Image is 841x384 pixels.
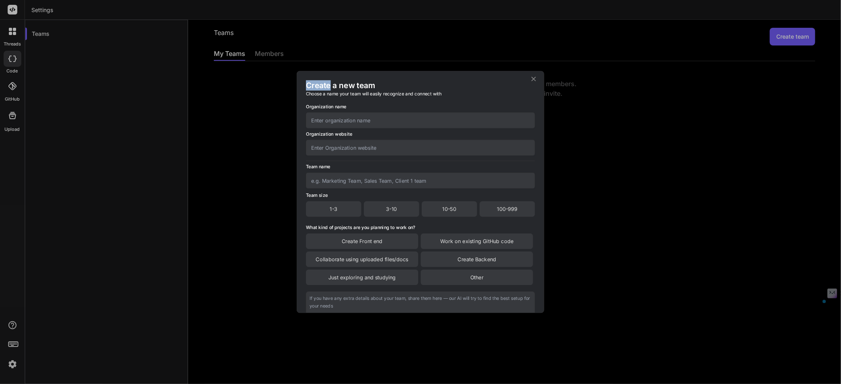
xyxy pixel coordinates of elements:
div: 10-50 [422,201,477,217]
div: 100-999 [480,201,535,217]
label: Team name [306,164,330,173]
label: What kind of projects are you planning to work on? [306,225,415,230]
div: Collaborate using uploaded files/docs [306,252,418,267]
div: Work on existing GitHub code [421,233,533,249]
label: Organization name [306,103,347,112]
div: Other [421,270,533,285]
div: 1-3 [306,201,361,217]
input: Enter Organization website [306,140,535,155]
h2: Create a new team [306,80,535,91]
label: Organization website [306,131,352,140]
div: Create Front end [306,233,418,249]
div: Just exploring and studying [306,270,418,285]
div: 3-10 [364,201,419,217]
h4: Choose a name your team will easily recognize and connect with [306,91,535,97]
div: Create Backend [421,252,533,267]
label: Team size [306,192,328,198]
input: e.g. Marketing Team, Sales Team, Client 1 team [306,173,535,188]
input: Enter organization name [306,112,535,128]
